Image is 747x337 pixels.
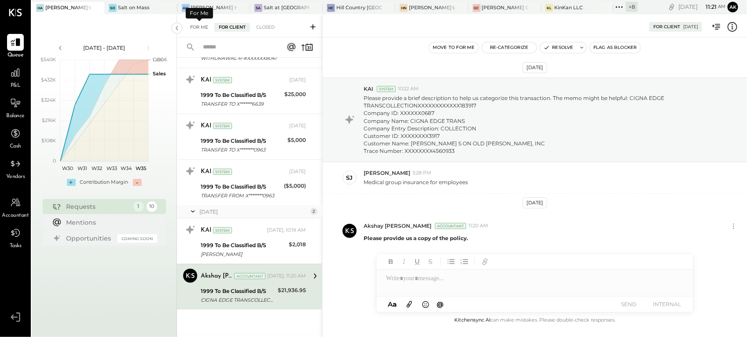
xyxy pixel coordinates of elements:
div: Accountant [435,223,466,229]
div: [DATE], 10:19 AM [267,227,306,234]
button: @ [434,299,447,310]
span: Queue [7,52,24,59]
div: $21,936.95 [278,286,306,295]
div: System [377,86,396,92]
div: For Me [186,8,213,19]
text: Sales [153,70,166,77]
text: $216K [42,117,56,123]
div: [PERSON_NAME]'s Atlanta [45,4,91,11]
div: HC [327,4,335,12]
div: [DATE] [199,208,308,215]
span: @ [437,300,444,308]
span: [PERSON_NAME] [364,169,410,177]
div: Akshay [PERSON_NAME] [201,272,232,281]
text: W30 [62,165,73,171]
button: Move to for me [429,42,478,53]
div: Opportunities [66,234,113,243]
div: Contribution Margin [80,179,129,186]
div: [DATE] [678,3,725,11]
div: [DATE] [289,122,306,130]
div: [DATE] [289,168,306,175]
div: CIGNA EDGE TRANSCOLLECTIONXXXXXXXXXXXX183917 Company ID: XXXXXX0687 Company Name: CIGNA EDGE TRAN... [201,296,275,304]
text: W32 [92,165,102,171]
div: So [109,4,117,12]
div: [DATE] - [DATE] [67,44,142,52]
text: $108K [41,137,56,144]
div: [PERSON_NAME] Causeway [482,4,528,11]
div: Accountant [234,273,265,279]
div: + 8 [626,2,638,12]
div: Closed [252,23,279,32]
div: Salt at [GEOGRAPHIC_DATA] [264,4,309,11]
div: System [213,227,232,233]
div: [PERSON_NAME]'s Nashville [409,4,455,11]
div: 1 [133,201,144,212]
div: KL [545,4,553,12]
div: 10 [147,201,157,212]
b: Please provide us a copy of the policy. [364,235,468,241]
a: Vendors [0,156,30,181]
div: [PERSON_NAME] [201,250,286,259]
button: Strikethrough [425,256,436,267]
span: Balance [6,112,25,120]
div: + [67,179,76,186]
div: System [213,123,232,129]
div: 1999 To Be Classified B/S [201,91,282,100]
span: P&L [11,82,21,90]
div: KAI [201,122,211,130]
button: Resolve [540,42,577,53]
div: KAI [201,226,211,235]
text: $540K [40,56,56,63]
div: System [213,77,232,83]
text: $324K [41,97,56,103]
div: [DATE] [289,77,306,84]
div: KinKan LLC [555,4,583,11]
div: $5,000 [287,136,306,144]
div: Sa [254,4,262,12]
text: $432K [41,77,56,83]
div: HN [400,4,408,12]
button: Ordered List [459,256,470,267]
text: W35 [136,165,146,171]
div: Coming Soon [118,234,157,243]
a: P&L [0,64,30,90]
a: Accountant [0,194,30,220]
button: SEND [611,298,647,310]
span: Cash [10,143,21,151]
div: - [133,179,142,186]
div: Requests [66,202,129,211]
div: [DATE] [523,62,547,73]
div: Mentions [66,218,153,227]
button: Bold [385,256,397,267]
button: Italic [398,256,410,267]
div: For Me [186,23,213,32]
a: Cash [0,125,30,151]
span: KAI [364,85,373,93]
div: GC [473,4,481,12]
a: Balance [0,95,30,120]
div: [DATE], 11:20 AM [267,273,306,280]
div: 2 [310,208,317,215]
div: 1999 To Be Classified B/S [201,137,285,145]
button: Unordered List [445,256,457,267]
div: $2,018 [289,240,306,249]
span: Vendors [6,173,25,181]
div: For Client [653,24,680,30]
span: a [393,300,397,308]
div: 1999 To Be Classified B/S [201,182,281,191]
button: Add URL [479,256,491,267]
text: Labor [153,56,166,63]
div: [PERSON_NAME] Hoboken [191,4,237,11]
button: Re-Categorize [482,42,537,53]
div: $25,000 [284,90,306,99]
div: AH [182,4,190,12]
button: Ak [728,2,738,12]
span: am [718,4,725,10]
div: Salt on Mass [118,4,150,11]
div: HA [36,4,44,12]
div: System [213,169,232,175]
text: W33 [106,165,117,171]
span: Akshay [PERSON_NAME] [364,222,431,230]
p: Medical group insurance for employees [364,178,468,186]
button: Flag as Blocker [590,42,640,53]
